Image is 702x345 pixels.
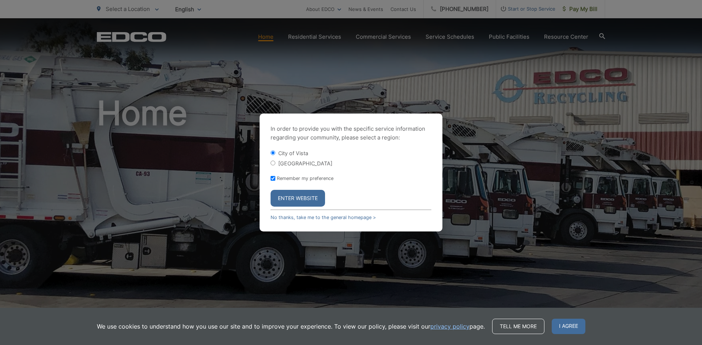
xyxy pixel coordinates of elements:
a: Tell me more [492,319,544,334]
label: [GEOGRAPHIC_DATA] [278,160,332,166]
a: No thanks, take me to the general homepage > [271,215,376,220]
p: In order to provide you with the specific service information regarding your community, please se... [271,124,431,142]
label: Remember my preference [277,176,333,181]
p: We use cookies to understand how you use our site and to improve your experience. To view our pol... [97,322,485,331]
span: I agree [552,319,585,334]
button: Enter Website [271,190,325,207]
label: City of Vista [278,150,308,156]
a: privacy policy [430,322,469,331]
